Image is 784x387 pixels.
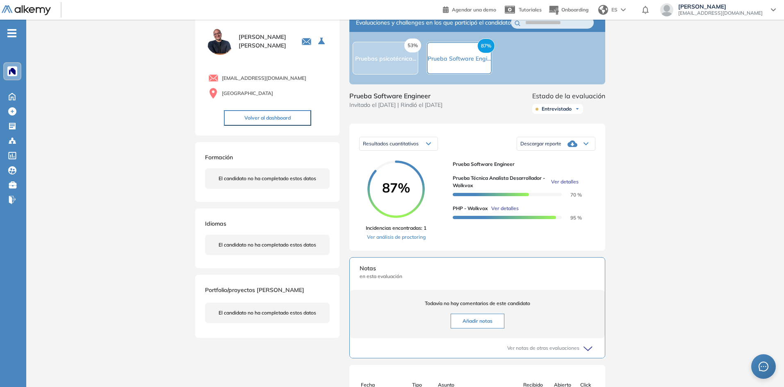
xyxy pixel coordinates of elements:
span: Formación [205,154,233,161]
span: [PERSON_NAME] [PERSON_NAME] [239,33,292,50]
span: Ver detalles [551,178,579,186]
a: Ver análisis de proctoring [366,233,426,241]
span: Todavía no hay comentarios de este candidato [360,300,595,307]
span: [GEOGRAPHIC_DATA] [222,90,273,97]
span: El candidato no ha completado estos datos [219,241,316,249]
img: Ícono de flecha [575,106,580,111]
span: Resultados cuantitativos [363,140,419,147]
span: Portfolio/proyectos [PERSON_NAME] [205,286,304,294]
a: Agendar una demo [443,4,496,14]
span: PHP - Wolkvox [453,205,488,212]
span: Estado de la evaluación [532,91,605,101]
span: [PERSON_NAME] [678,3,763,10]
span: en esta evaluación [360,273,595,280]
span: 70 % [561,192,582,198]
span: Entrevistado [542,106,572,112]
button: Ver detalles [548,178,579,186]
span: 95 % [561,215,582,221]
span: Onboarding [561,7,588,13]
span: El candidato no ha completado estos datos [219,175,316,182]
span: Descargar reporte [520,140,561,147]
span: Prueba Software Engineer [349,91,442,101]
span: Ver detalles [491,205,519,212]
span: Evaluaciones y challenges en los que participó el candidato [356,18,511,27]
span: Ver notas de otras evaluaciones [507,344,579,352]
button: Seleccione la evaluación activa [315,34,330,49]
span: message [759,362,768,371]
span: 87% [367,181,425,194]
button: Volver al dashboard [224,110,311,126]
span: ES [611,6,618,14]
img: arrow [621,8,626,11]
i: - [7,32,16,34]
img: PROFILE_MENU_LOGO_USER [205,26,235,57]
span: 53% [404,38,421,52]
span: Incidencias encontradas: 1 [366,224,426,232]
span: Invitado el [DATE] | Rindió el [DATE] [349,101,442,109]
img: world [598,5,608,15]
span: El candidato no ha completado estos datos [219,309,316,317]
span: Tutoriales [519,7,542,13]
span: Agendar una demo [452,7,496,13]
span: Pruebas psicotécnica... [355,55,416,62]
span: [EMAIL_ADDRESS][DOMAIN_NAME] [678,10,763,16]
img: https://assets.alkemy.org/workspaces/1394/c9baeb50-dbbd-46c2-a7b2-c74a16be862c.png [9,68,16,75]
button: Ver detalles [488,205,519,212]
button: Onboarding [548,1,588,19]
span: Prueba técnica Analista Desarrollador - Wolkvox [453,174,548,189]
button: Añadir notas [451,314,504,328]
span: Notas [360,264,595,273]
span: Idiomas [205,220,226,227]
img: Logo [2,5,51,16]
span: 87% [477,38,495,53]
span: Prueba Software Engi... [428,55,491,62]
span: [EMAIL_ADDRESS][DOMAIN_NAME] [222,75,306,82]
span: Prueba Software Engineer [453,161,589,168]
